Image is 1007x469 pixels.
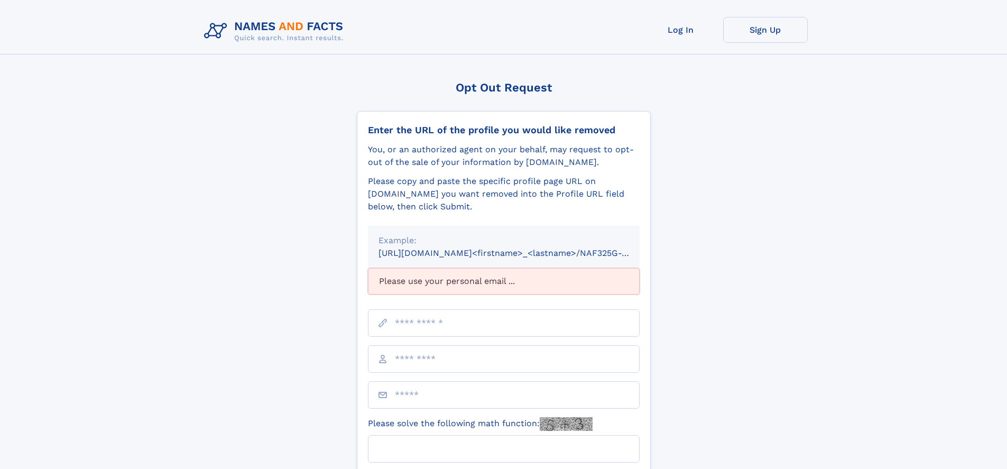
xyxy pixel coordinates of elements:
div: Opt Out Request [357,81,651,94]
img: Logo Names and Facts [200,17,352,45]
a: Log In [639,17,723,43]
div: Please use your personal email ... [368,268,640,295]
label: Please solve the following math function: [368,417,593,431]
a: Sign Up [723,17,808,43]
div: Please copy and paste the specific profile page URL on [DOMAIN_NAME] you want removed into the Pr... [368,175,640,213]
div: Enter the URL of the profile you would like removed [368,124,640,136]
div: You, or an authorized agent on your behalf, may request to opt-out of the sale of your informatio... [368,143,640,169]
small: [URL][DOMAIN_NAME]<firstname>_<lastname>/NAF325G-xxxxxxxx [378,248,660,258]
div: Example: [378,234,629,247]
